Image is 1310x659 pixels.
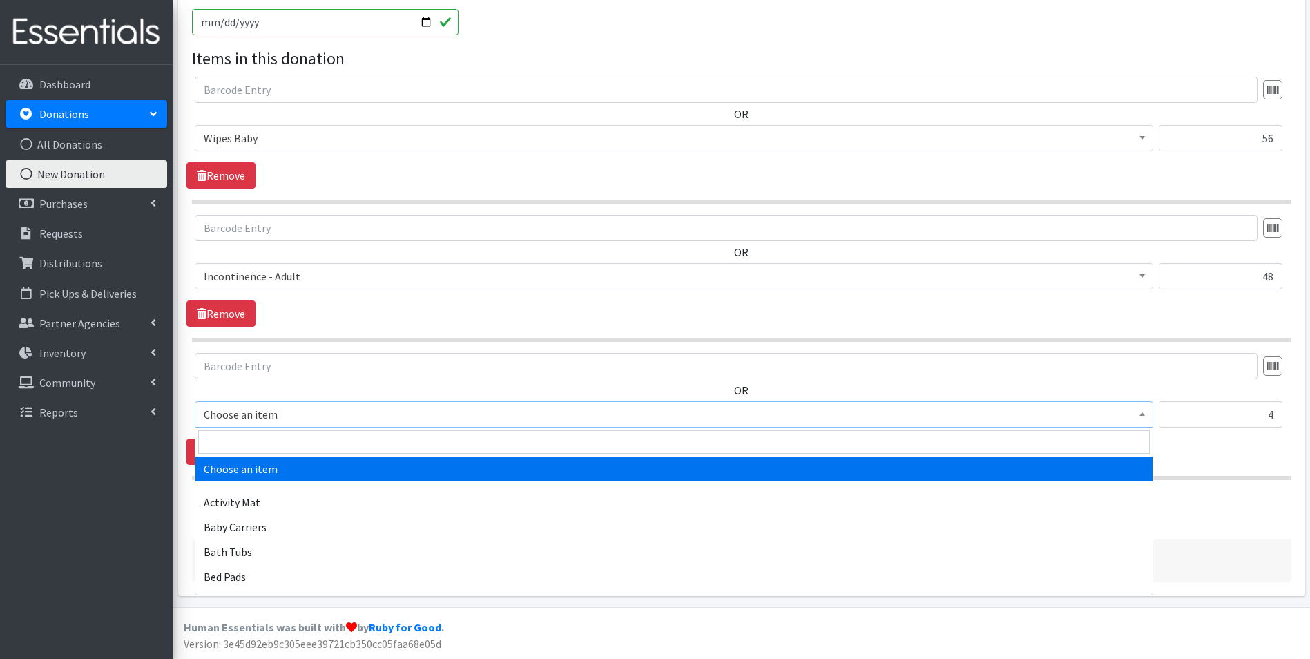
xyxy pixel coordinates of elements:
[39,77,90,91] p: Dashboard
[734,106,749,122] label: OR
[195,125,1153,151] span: Wipes Baby
[39,346,86,360] p: Inventory
[39,405,78,419] p: Reports
[195,215,1258,241] input: Barcode Entry
[39,197,88,211] p: Purchases
[204,128,1144,148] span: Wipes Baby
[204,267,1144,286] span: Incontinence - Adult
[195,589,1153,614] li: Bibs
[186,162,256,189] a: Remove
[6,309,167,337] a: Partner Agencies
[734,382,749,399] label: OR
[195,263,1153,289] span: Incontinence - Adult
[195,401,1153,428] span: Choose an item
[184,637,441,651] span: Version: 3e45d92eb9c305eee39721cb350cc05faa68e05d
[195,515,1153,539] li: Baby Carriers
[195,353,1258,379] input: Barcode Entry
[6,369,167,397] a: Community
[6,280,167,307] a: Pick Ups & Deliveries
[6,160,167,188] a: New Donation
[186,439,256,465] a: Remove
[39,316,120,330] p: Partner Agencies
[195,539,1153,564] li: Bath Tubs
[195,490,1153,515] li: Activity Mat
[6,249,167,277] a: Distributions
[195,77,1258,103] input: Barcode Entry
[369,620,441,634] a: Ruby for Good
[6,131,167,158] a: All Donations
[195,457,1153,481] li: Choose an item
[39,107,89,121] p: Donations
[39,376,95,390] p: Community
[734,244,749,260] label: OR
[186,300,256,327] a: Remove
[1159,401,1282,428] input: Quantity
[6,339,167,367] a: Inventory
[39,256,102,270] p: Distributions
[184,620,444,634] strong: Human Essentials was built with by .
[6,190,167,218] a: Purchases
[6,399,167,426] a: Reports
[195,564,1153,589] li: Bed Pads
[39,227,83,240] p: Requests
[39,287,137,300] p: Pick Ups & Deliveries
[6,70,167,98] a: Dashboard
[204,405,1144,424] span: Choose an item
[1159,263,1282,289] input: Quantity
[6,100,167,128] a: Donations
[6,9,167,55] img: HumanEssentials
[192,46,1291,71] legend: Items in this donation
[6,220,167,247] a: Requests
[1159,125,1282,151] input: Quantity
